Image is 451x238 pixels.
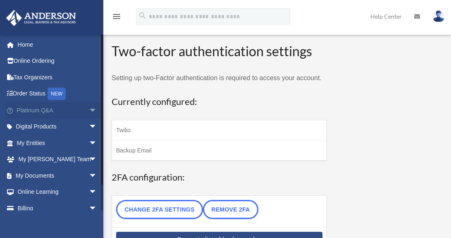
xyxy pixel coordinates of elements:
[6,69,110,86] a: Tax Organizers
[112,72,327,84] p: Setting up two-Factor authentication is required to access your account.
[112,140,327,161] td: Backup Email
[89,119,105,136] span: arrow_drop_down
[112,95,327,108] h3: Currently configured:
[6,200,110,217] a: Billingarrow_drop_down
[6,86,110,102] a: Order StatusNEW
[138,11,147,20] i: search
[89,102,105,119] span: arrow_drop_down
[89,135,105,152] span: arrow_drop_down
[6,135,110,151] a: My Entitiesarrow_drop_down
[112,42,327,61] h2: Two-factor authentication settings
[112,120,327,140] td: Twilio
[112,14,122,21] a: menu
[432,10,445,22] img: User Pic
[112,12,122,21] i: menu
[6,184,110,200] a: Online Learningarrow_drop_down
[89,184,105,201] span: arrow_drop_down
[116,200,203,219] a: Change 2FA settings
[112,171,327,184] h3: 2FA configuration:
[89,167,105,184] span: arrow_drop_down
[89,151,105,168] span: arrow_drop_down
[6,151,110,168] a: My [PERSON_NAME] Teamarrow_drop_down
[6,36,110,53] a: Home
[48,88,66,100] div: NEW
[6,102,110,119] a: Platinum Q&Aarrow_drop_down
[6,167,110,184] a: My Documentsarrow_drop_down
[4,10,79,26] img: Anderson Advisors Platinum Portal
[89,200,105,217] span: arrow_drop_down
[6,119,110,135] a: Digital Productsarrow_drop_down
[6,53,110,69] a: Online Ordering
[203,200,258,219] a: Remove 2FA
